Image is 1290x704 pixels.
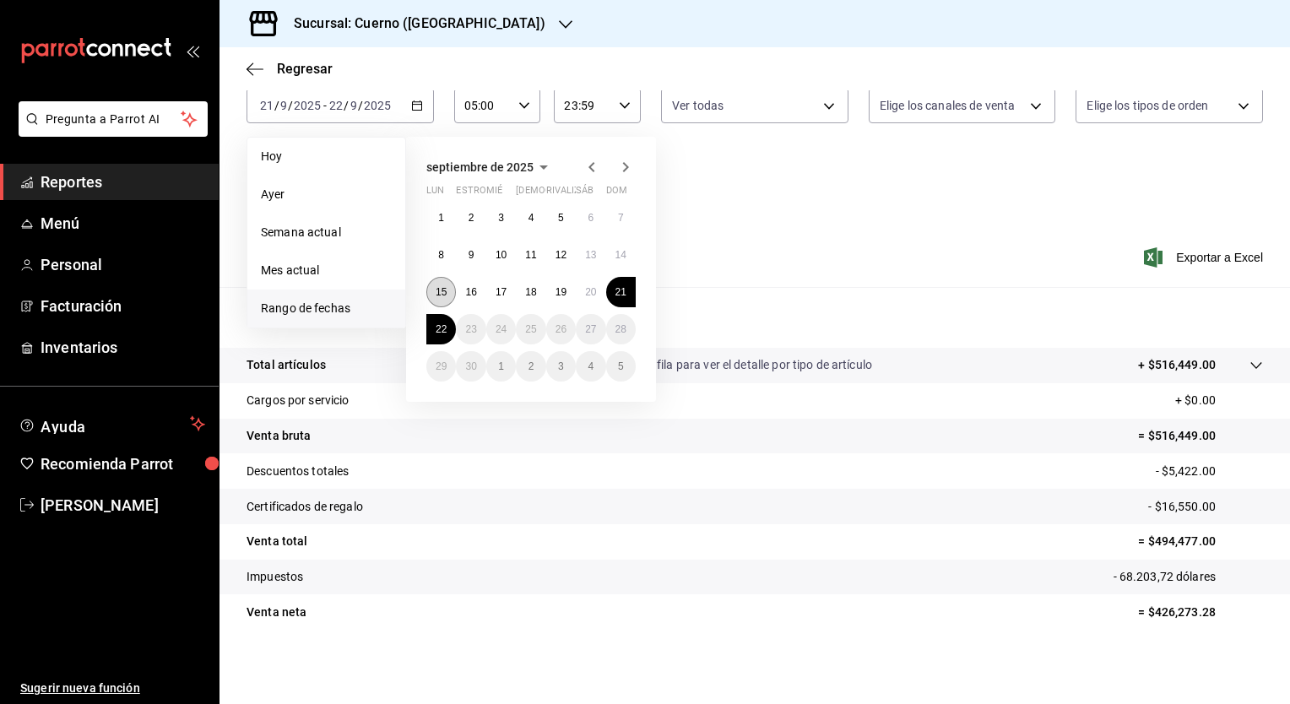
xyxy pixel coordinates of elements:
abbr: 18 de septiembre de 2025 [525,286,536,298]
abbr: 3 de octubre de 2025 [558,360,564,372]
button: 25 de septiembre de 2025 [516,314,545,344]
abbr: lunes [426,185,444,203]
button: 21 de septiembre de 2025 [606,277,636,307]
span: / [344,99,349,112]
button: Exportar a Excel [1147,247,1263,268]
span: Semana actual [261,224,392,241]
button: 11 de septiembre de 2025 [516,240,545,270]
button: 18 de septiembre de 2025 [516,277,545,307]
span: Rango de fechas [261,300,392,317]
p: Venta bruta [247,427,311,445]
abbr: domingo [606,185,627,203]
span: / [274,99,279,112]
button: 1 de octubre de 2025 [486,351,516,382]
p: Impuestos [247,568,303,586]
button: 23 de septiembre de 2025 [456,314,485,344]
abbr: 3 de septiembre de 2025 [498,212,504,224]
button: 26 de septiembre de 2025 [546,314,576,344]
p: - 68.203,72 dólares [1114,568,1264,586]
button: 24 de septiembre de 2025 [486,314,516,344]
p: - $5,422.00 [1156,463,1263,480]
font: Exportar a Excel [1176,251,1263,264]
abbr: 25 de septiembre de 2025 [525,323,536,335]
input: ---- [363,99,392,112]
p: Descuentos totales [247,463,349,480]
button: 1 de septiembre de 2025 [426,203,456,233]
span: Elige los canales de venta [880,97,1015,114]
p: + $516,449.00 [1138,356,1216,374]
h3: Sucursal: Cuerno ([GEOGRAPHIC_DATA]) [280,14,545,34]
p: + $0.00 [1175,392,1263,409]
input: -- [350,99,358,112]
abbr: 28 de septiembre de 2025 [615,323,626,335]
abbr: viernes [546,185,593,203]
button: 5 de septiembre de 2025 [546,203,576,233]
font: Sugerir nueva función [20,681,140,695]
span: / [288,99,293,112]
button: 17 de septiembre de 2025 [486,277,516,307]
span: Pregunta a Parrot AI [46,111,182,128]
abbr: 14 de septiembre de 2025 [615,249,626,261]
p: Cargos por servicio [247,392,350,409]
p: = $516,449.00 [1138,427,1263,445]
p: Certificados de regalo [247,498,363,516]
abbr: 30 de septiembre de 2025 [465,360,476,372]
p: = $494,477.00 [1138,533,1263,550]
button: 2 de octubre de 2025 [516,351,545,382]
abbr: 1 de septiembre de 2025 [438,212,444,224]
font: Menú [41,214,80,232]
button: 14 de septiembre de 2025 [606,240,636,270]
font: [PERSON_NAME] [41,496,159,514]
abbr: 22 de septiembre de 2025 [436,323,447,335]
p: Total artículos [247,356,326,374]
font: Inventarios [41,338,117,356]
span: Ayer [261,186,392,203]
p: Venta neta [247,604,306,621]
input: ---- [293,99,322,112]
abbr: 11 de septiembre de 2025 [525,249,536,261]
button: 10 de septiembre de 2025 [486,240,516,270]
abbr: 4 de octubre de 2025 [588,360,594,372]
abbr: 6 de septiembre de 2025 [588,212,594,224]
abbr: 23 de septiembre de 2025 [465,323,476,335]
button: 3 de septiembre de 2025 [486,203,516,233]
button: open_drawer_menu [186,44,199,57]
p: - $16,550.00 [1148,498,1263,516]
abbr: sábado [576,185,594,203]
button: 27 de septiembre de 2025 [576,314,605,344]
abbr: 7 de septiembre de 2025 [618,212,624,224]
p: Resumen [247,307,1263,328]
span: septiembre de 2025 [426,160,534,174]
input: -- [279,99,288,112]
abbr: 5 de octubre de 2025 [618,360,624,372]
abbr: 26 de septiembre de 2025 [556,323,566,335]
button: 4 de octubre de 2025 [576,351,605,382]
span: Regresar [277,61,333,77]
button: 19 de septiembre de 2025 [546,277,576,307]
abbr: 5 de septiembre de 2025 [558,212,564,224]
a: Pregunta a Parrot AI [12,122,208,140]
button: 16 de septiembre de 2025 [456,277,485,307]
abbr: 13 de septiembre de 2025 [585,249,596,261]
span: Hoy [261,148,392,165]
button: 20 de septiembre de 2025 [576,277,605,307]
abbr: jueves [516,185,615,203]
abbr: 20 de septiembre de 2025 [585,286,596,298]
button: Regresar [247,61,333,77]
button: 12 de septiembre de 2025 [546,240,576,270]
abbr: 21 de septiembre de 2025 [615,286,626,298]
abbr: 1 de octubre de 2025 [498,360,504,372]
abbr: 10 de septiembre de 2025 [496,249,507,261]
button: 15 de septiembre de 2025 [426,277,456,307]
button: 30 de septiembre de 2025 [456,351,485,382]
button: septiembre de 2025 [426,157,554,177]
abbr: 19 de septiembre de 2025 [556,286,566,298]
span: Mes actual [261,262,392,279]
abbr: 2 de septiembre de 2025 [469,212,474,224]
button: 2 de septiembre de 2025 [456,203,485,233]
font: Recomienda Parrot [41,455,173,473]
font: Reportes [41,173,102,191]
p: Venta total [247,533,307,550]
button: 13 de septiembre de 2025 [576,240,605,270]
button: 3 de octubre de 2025 [546,351,576,382]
